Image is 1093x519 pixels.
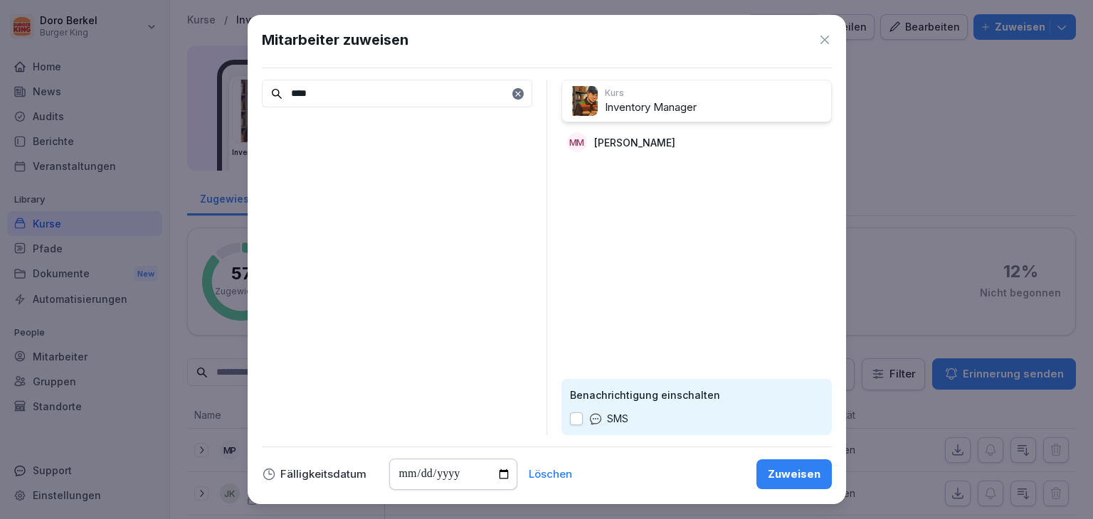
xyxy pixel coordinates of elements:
p: Inventory Manager [605,100,825,116]
p: Benachrichtigung einschalten [570,387,823,402]
button: Löschen [529,469,572,479]
div: MM [567,132,587,152]
p: [PERSON_NAME] [594,135,675,150]
div: Zuweisen [768,466,820,482]
h1: Mitarbeiter zuweisen [262,29,408,50]
button: Zuweisen [756,459,832,489]
p: Kurs [605,87,825,100]
p: Fälligkeitsdatum [280,469,366,479]
p: SMS [607,411,628,427]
